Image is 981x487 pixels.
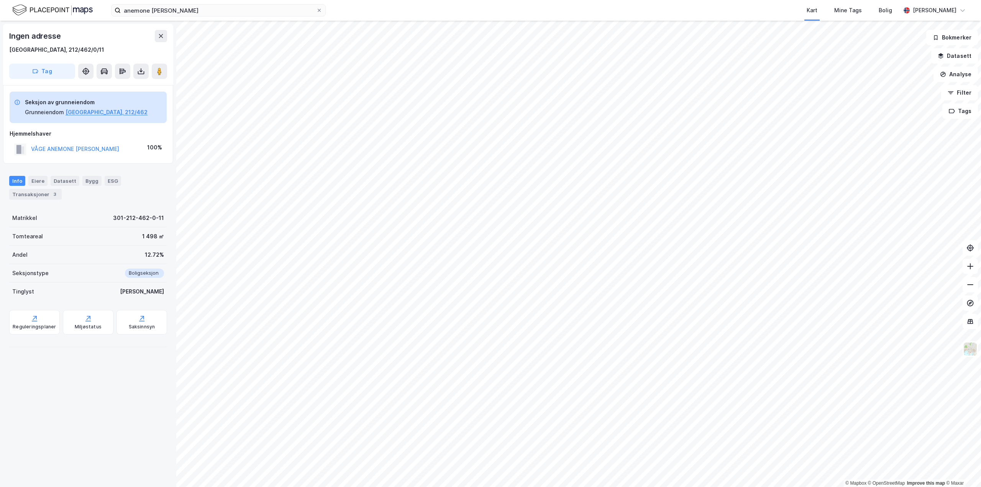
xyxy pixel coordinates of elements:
[120,287,164,296] div: [PERSON_NAME]
[845,480,866,486] a: Mapbox
[941,85,978,100] button: Filter
[807,6,817,15] div: Kart
[931,48,978,64] button: Datasett
[66,108,148,117] button: [GEOGRAPHIC_DATA], 212/462
[834,6,862,15] div: Mine Tags
[9,189,62,200] div: Transaksjoner
[9,45,104,54] div: [GEOGRAPHIC_DATA], 212/462/0/11
[145,250,164,259] div: 12.72%
[51,176,79,186] div: Datasett
[82,176,102,186] div: Bygg
[9,176,25,186] div: Info
[28,176,48,186] div: Eiere
[12,213,37,223] div: Matrikkel
[12,3,93,17] img: logo.f888ab2527a4732fd821a326f86c7f29.svg
[129,324,155,330] div: Saksinnsyn
[147,143,162,152] div: 100%
[12,269,49,278] div: Seksjonstype
[12,287,34,296] div: Tinglyst
[963,342,978,356] img: Z
[926,30,978,45] button: Bokmerker
[142,232,164,241] div: 1 498 ㎡
[868,480,905,486] a: OpenStreetMap
[9,64,75,79] button: Tag
[933,67,978,82] button: Analyse
[942,103,978,119] button: Tags
[105,176,121,186] div: ESG
[12,250,28,259] div: Andel
[907,480,945,486] a: Improve this map
[25,108,64,117] div: Grunneiendom
[879,6,892,15] div: Bolig
[9,30,62,42] div: Ingen adresse
[51,190,59,198] div: 3
[75,324,102,330] div: Miljøstatus
[12,232,43,241] div: Tomteareal
[121,5,316,16] input: Søk på adresse, matrikkel, gårdeiere, leietakere eller personer
[10,129,167,138] div: Hjemmelshaver
[25,98,148,107] div: Seksjon av grunneiendom
[913,6,956,15] div: [PERSON_NAME]
[113,213,164,223] div: 301-212-462-0-11
[13,324,56,330] div: Reguleringsplaner
[943,450,981,487] iframe: Chat Widget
